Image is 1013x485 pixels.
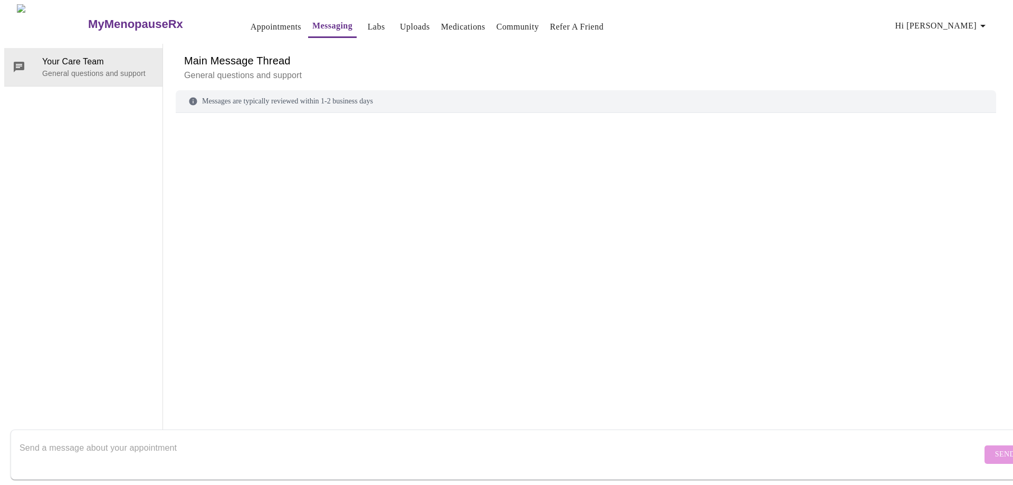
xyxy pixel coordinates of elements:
[184,69,988,82] p: General questions and support
[4,48,163,86] div: Your Care TeamGeneral questions and support
[42,55,154,68] span: Your Care Team
[308,15,357,38] button: Messaging
[42,68,154,79] p: General questions and support
[492,16,543,37] button: Community
[184,52,988,69] h6: Main Message Thread
[312,18,352,33] a: Messaging
[88,17,183,31] h3: MyMenopauseRx
[246,16,305,37] button: Appointments
[895,18,989,33] span: Hi [PERSON_NAME]
[396,16,434,37] button: Uploads
[400,20,430,34] a: Uploads
[87,6,225,43] a: MyMenopauseRx
[251,20,301,34] a: Appointments
[891,15,993,36] button: Hi [PERSON_NAME]
[546,16,608,37] button: Refer a Friend
[368,20,385,34] a: Labs
[176,90,996,113] div: Messages are typically reviewed within 1-2 business days
[359,16,393,37] button: Labs
[437,16,490,37] button: Medications
[550,20,604,34] a: Refer a Friend
[17,4,87,44] img: MyMenopauseRx Logo
[496,20,539,34] a: Community
[441,20,485,34] a: Medications
[20,438,982,471] textarea: Send a message about your appointment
